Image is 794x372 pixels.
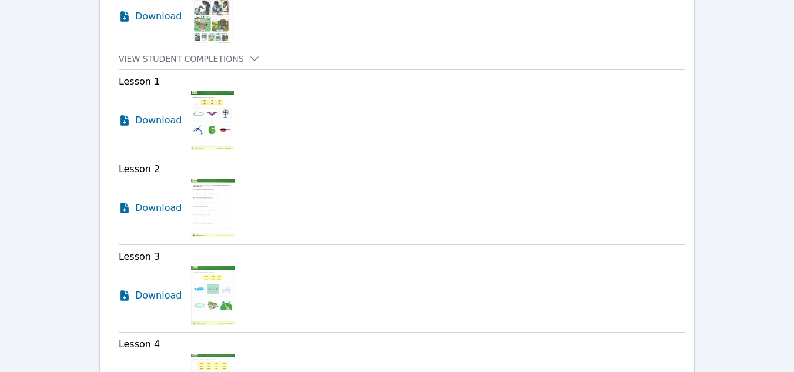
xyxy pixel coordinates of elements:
span: Lesson 4 [119,339,160,350]
img: Lesson 1 [191,91,234,150]
img: Lesson 2 [191,179,235,237]
span: Download [135,289,182,303]
a: Download [119,266,182,325]
span: Download [135,113,182,128]
span: Lesson 1 [119,76,160,87]
a: Download [119,91,182,150]
a: Download [119,179,182,237]
img: Lesson 3 [191,266,235,325]
span: Lesson 3 [119,251,160,262]
button: View Student Completions [119,53,260,65]
span: Download [135,201,182,215]
span: Lesson 2 [119,163,160,175]
span: Download [135,9,182,24]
